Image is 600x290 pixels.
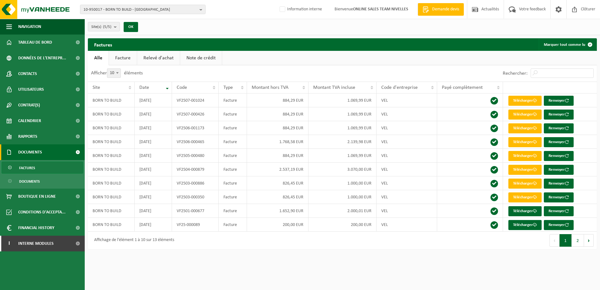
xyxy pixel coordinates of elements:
[88,190,135,204] td: BORN TO BUILD
[308,176,376,190] td: 1.000,00 EUR
[88,176,135,190] td: BORN TO BUILD
[544,165,574,175] button: Renvoyer
[137,51,180,65] a: Relevé d'achat
[508,110,542,120] a: Télécharger
[418,3,464,16] a: Demande devis
[19,175,40,187] span: Documents
[219,94,247,107] td: Facture
[508,96,542,106] a: Télécharger
[544,137,574,147] button: Renvoyer
[377,190,437,204] td: VEL
[377,107,437,121] td: VEL
[278,5,322,14] label: Information interne
[88,94,135,107] td: BORN TO BUILD
[135,218,172,232] td: [DATE]
[508,220,542,230] a: Télécharger
[219,218,247,232] td: Facture
[83,5,197,14] span: 10-950017 - BORN TO BUILD - [GEOGRAPHIC_DATA]
[431,6,461,13] span: Demande devis
[308,163,376,176] td: 3.070,00 EUR
[247,94,308,107] td: 884,29 EUR
[91,71,143,76] label: Afficher éléments
[247,176,308,190] td: 826,45 EUR
[135,204,172,218] td: [DATE]
[172,190,219,204] td: VF2503-000350
[544,110,574,120] button: Renvoyer
[103,25,111,29] count: (5/5)
[308,94,376,107] td: 1.069,99 EUR
[508,179,542,189] a: Télécharger
[88,22,120,31] button: Site(s)(5/5)
[549,234,560,247] button: Previous
[172,163,219,176] td: VF2504-000879
[252,85,288,90] span: Montant hors TVA
[172,121,219,135] td: VF2506-001173
[172,94,219,107] td: VF2507-001024
[544,206,574,216] button: Renvoyer
[508,123,542,133] a: Télécharger
[6,236,12,251] span: I
[177,85,187,90] span: Code
[91,22,111,32] span: Site(s)
[219,121,247,135] td: Facture
[503,71,528,76] label: Rechercher:
[109,51,137,65] a: Facture
[308,149,376,163] td: 1.069,99 EUR
[18,82,44,97] span: Utilisateurs
[172,218,219,232] td: VF25-000089
[377,163,437,176] td: VEL
[124,22,138,32] button: OK
[377,94,437,107] td: VEL
[172,135,219,149] td: VF2506-000465
[508,206,542,216] a: Télécharger
[219,135,247,149] td: Facture
[377,176,437,190] td: VEL
[172,149,219,163] td: VF2505-000480
[377,135,437,149] td: VEL
[18,35,52,50] span: Tableau de bord
[135,135,172,149] td: [DATE]
[572,234,584,247] button: 2
[18,66,37,82] span: Contacts
[247,135,308,149] td: 1.768,58 EUR
[19,162,35,174] span: Factures
[508,137,542,147] a: Télécharger
[508,192,542,202] a: Télécharger
[308,218,376,232] td: 200,00 EUR
[508,151,542,161] a: Télécharger
[2,175,83,187] a: Documents
[18,236,54,251] span: Interne modules
[308,121,376,135] td: 1.069,99 EUR
[18,19,41,35] span: Navigation
[107,68,121,78] span: 10
[247,149,308,163] td: 884,29 EUR
[172,204,219,218] td: VF2501-000677
[18,113,41,129] span: Calendrier
[313,85,355,90] span: Montant TVA incluse
[247,121,308,135] td: 884,29 EUR
[544,179,574,189] button: Renvoyer
[377,121,437,135] td: VEL
[88,149,135,163] td: BORN TO BUILD
[88,121,135,135] td: BORN TO BUILD
[353,7,408,12] strong: ONLINE SALES TEAM NIVELLES
[247,190,308,204] td: 826,45 EUR
[442,85,483,90] span: Payé complètement
[377,218,437,232] td: VEL
[180,51,222,65] a: Note de crédit
[219,149,247,163] td: Facture
[247,218,308,232] td: 200,00 EUR
[223,85,233,90] span: Type
[219,204,247,218] td: Facture
[80,5,206,14] button: 10-950017 - BORN TO BUILD - [GEOGRAPHIC_DATA]
[88,218,135,232] td: BORN TO BUILD
[219,190,247,204] td: Facture
[247,163,308,176] td: 2.537,19 EUR
[135,163,172,176] td: [DATE]
[18,189,56,204] span: Boutique en ligne
[135,94,172,107] td: [DATE]
[18,50,66,66] span: Données de l'entrepr...
[88,107,135,121] td: BORN TO BUILD
[219,163,247,176] td: Facture
[308,107,376,121] td: 1.069,99 EUR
